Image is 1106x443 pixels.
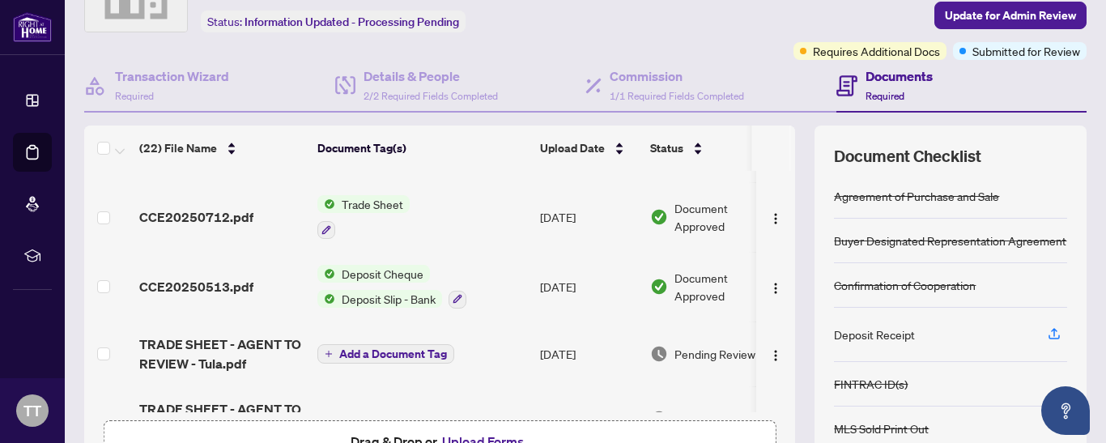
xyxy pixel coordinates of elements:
h4: Transaction Wizard [115,66,229,86]
button: Logo [763,274,789,300]
span: Status [650,139,683,157]
span: Required [866,90,904,102]
img: Status Icon [317,195,335,213]
span: CCE20250513.pdf [139,277,253,296]
img: Logo [769,349,782,362]
img: Logo [769,282,782,295]
img: Status Icon [317,265,335,283]
button: Logo [763,341,789,367]
span: 2/2 Required Fields Completed [364,90,498,102]
button: Add a Document Tag [317,343,454,364]
span: Update for Admin Review [945,2,1076,28]
img: Document Status [650,410,668,428]
img: Document Status [650,278,668,296]
div: Status: [201,11,466,32]
button: Open asap [1041,386,1090,435]
div: Deposit Receipt [834,326,915,343]
span: Submitted for Review [972,42,1080,60]
div: Buyer Designated Representation Agreement [834,232,1066,249]
img: Document Status [650,208,668,226]
div: Agreement of Purchase and Sale [834,187,999,205]
div: FINTRAC ID(s) [834,375,908,393]
span: Document Approved [674,269,775,305]
h4: Documents [866,66,933,86]
td: [DATE] [534,322,644,386]
th: Upload Date [534,126,644,171]
button: Add a Document Tag [317,344,454,364]
img: Document Status [650,345,668,363]
span: 1/1 Required Fields Completed [610,90,744,102]
th: Status [644,126,781,171]
span: plus [325,350,333,358]
span: Trade Sheet [335,195,410,213]
span: Upload Date [540,139,605,157]
h4: Commission [610,66,744,86]
span: TRADE SHEET - AGENT TO REVIEW - [PERSON_NAME].pdf [139,399,304,438]
button: Logo [763,406,789,432]
th: Document Tag(s) [311,126,534,171]
img: Logo [769,212,782,225]
img: Status Icon [317,290,335,308]
button: Status IconDeposit ChequeStatus IconDeposit Slip - Bank [317,265,466,309]
span: (22) File Name [139,139,217,157]
span: Document Checklist [834,145,981,168]
h4: Details & People [364,66,498,86]
th: (22) File Name [133,126,311,171]
span: TT [23,399,41,422]
img: logo [13,12,52,42]
button: Logo [763,204,789,230]
span: Document Approved [674,199,775,235]
td: [DATE] [534,182,644,252]
span: Required [115,90,154,102]
span: Deposit Slip - Bank [335,290,442,308]
td: [DATE] [534,252,644,322]
div: Confirmation of Cooperation [834,276,976,294]
span: Information Updated - Processing Pending [245,15,459,29]
span: Deposit Cheque [335,265,430,283]
span: Pending Review [674,345,755,363]
button: Status IconTrade Sheet [317,195,410,239]
span: Pending Review [674,410,755,428]
div: MLS Sold Print Out [834,420,929,437]
span: TRADE SHEET - AGENT TO REVIEW - Tula.pdf [139,334,304,373]
span: Add a Document Tag [339,348,447,360]
button: Update for Admin Review [934,2,1087,29]
span: Requires Additional Docs [813,42,940,60]
span: CCE20250712.pdf [139,207,253,227]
